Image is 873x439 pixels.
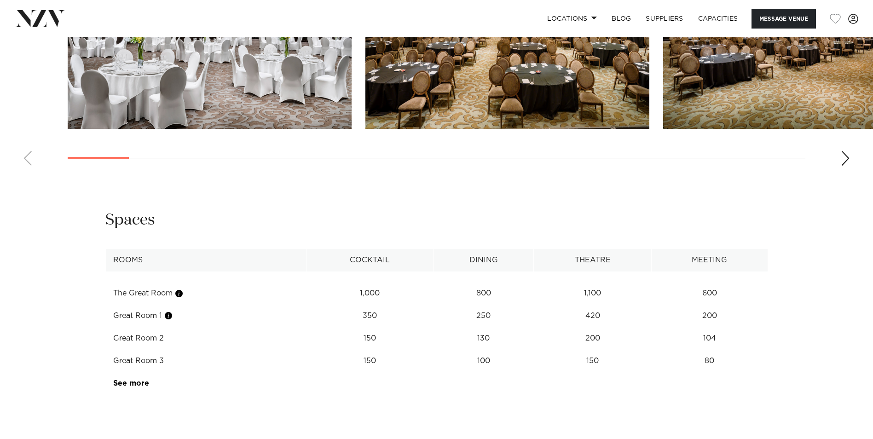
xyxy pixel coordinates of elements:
td: 80 [651,350,768,372]
td: 1,000 [306,282,434,305]
img: nzv-logo.png [15,10,65,27]
a: SUPPLIERS [638,9,690,29]
td: 350 [306,305,434,327]
button: Message Venue [752,9,816,29]
h2: Spaces [105,210,155,231]
td: 150 [534,350,651,372]
th: Cocktail [306,249,434,271]
td: 200 [534,327,651,350]
td: Great Room 1 [105,305,306,327]
td: 200 [651,305,768,327]
td: 100 [434,350,534,372]
th: Theatre [534,249,651,271]
td: 420 [534,305,651,327]
th: Rooms [105,249,306,271]
td: 250 [434,305,534,327]
td: 800 [434,282,534,305]
a: Locations [540,9,604,29]
td: Great Room 2 [105,327,306,350]
th: Meeting [651,249,768,271]
td: 130 [434,327,534,350]
td: 1,100 [534,282,651,305]
a: BLOG [604,9,638,29]
td: 150 [306,350,434,372]
td: Great Room 3 [105,350,306,372]
td: 600 [651,282,768,305]
td: 104 [651,327,768,350]
td: The Great Room [105,282,306,305]
a: Capacities [691,9,746,29]
td: 150 [306,327,434,350]
th: Dining [434,249,534,271]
